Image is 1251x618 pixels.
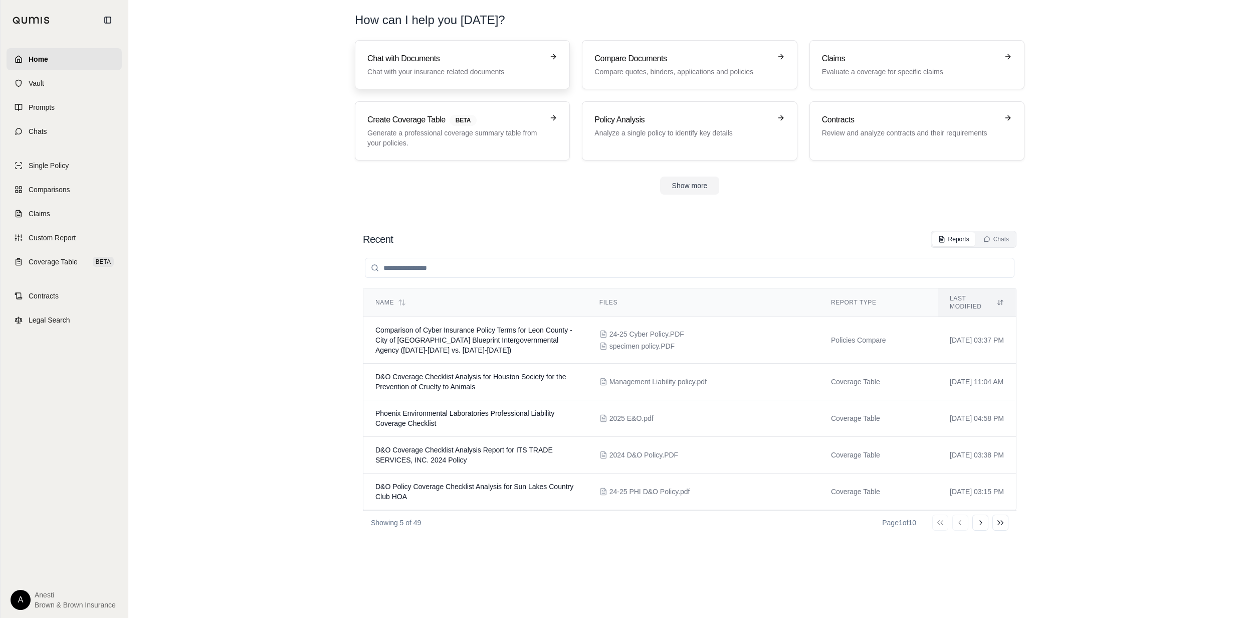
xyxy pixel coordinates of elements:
[609,487,690,497] span: 24-25 PHI D&O Policy.pdf
[822,67,998,77] p: Evaluate a coverage for specific claims
[100,12,116,28] button: Collapse sidebar
[29,291,59,301] span: Contracts
[7,285,122,307] a: Contracts
[822,128,998,138] p: Review and analyze contracts and their requirements
[938,474,1016,510] td: [DATE] 03:15 PM
[7,309,122,331] a: Legal Search
[7,227,122,249] a: Custom Report
[819,364,938,400] td: Coverage Table
[29,161,69,171] span: Single Policy
[587,288,819,317] th: Files
[822,53,998,65] h3: Claims
[819,288,938,317] th: Report Type
[450,115,477,126] span: BETA
[819,437,938,474] td: Coverage Table
[609,413,654,423] span: 2025 E&O.pdf
[29,78,44,88] span: Vault
[355,12,1024,28] h1: How can I help you [DATE]?
[7,120,122,142] a: Chats
[609,329,684,339] span: 24-25 Cyber Policy.PDF
[594,67,770,77] p: Compare quotes, binders, applications and policies
[809,40,1024,89] a: ClaimsEvaluate a coverage for specific claims
[882,518,916,528] div: Page 1 of 10
[29,209,50,219] span: Claims
[375,483,573,501] span: D&O Policy Coverage Checklist Analysis for Sun Lakes Country Club HOA
[819,474,938,510] td: Coverage Table
[938,317,1016,364] td: [DATE] 03:37 PM
[938,437,1016,474] td: [DATE] 03:38 PM
[29,185,70,195] span: Comparisons
[7,179,122,201] a: Comparisons
[938,364,1016,400] td: [DATE] 11:04 AM
[29,315,70,325] span: Legal Search
[594,128,770,138] p: Analyze a single policy to identify key details
[660,177,720,195] button: Show more
[983,235,1009,243] div: Chats
[582,101,797,161] a: Policy AnalysisAnalyze a single policy to identify key details
[375,298,575,306] div: Name
[29,102,55,112] span: Prompts
[35,590,116,600] span: Anesti
[29,54,48,64] span: Home
[977,232,1015,246] button: Chats
[375,326,572,354] span: Comparison of Cyber Insurance Policy Terms for Leon County - City of Tallahassee Blueprint Interg...
[375,409,554,427] span: Phoenix Environmental Laboratories Professional Liability Coverage Checklist
[93,257,114,267] span: BETA
[594,114,770,126] h3: Policy Analysis
[367,53,543,65] h3: Chat with Documents
[822,114,998,126] h3: Contracts
[355,40,570,89] a: Chat with DocumentsChat with your insurance related documents
[609,341,675,351] span: specimen policy.PDF
[29,233,76,243] span: Custom Report
[35,600,116,610] span: Brown & Brown Insurance
[582,40,797,89] a: Compare DocumentsCompare quotes, binders, applications and policies
[13,17,50,24] img: Qumis Logo
[938,400,1016,437] td: [DATE] 04:58 PM
[29,257,78,267] span: Coverage Table
[29,126,47,136] span: Chats
[375,446,553,464] span: D&O Coverage Checklist Analysis Report for ITS TRADE SERVICES, INC. 2024 Policy
[11,590,31,610] div: A
[367,128,543,148] p: Generate a professional coverage summary table from your policies.
[809,101,1024,161] a: ContractsReview and analyze contracts and their requirements
[371,518,421,528] p: Showing 5 of 49
[367,114,543,126] h3: Create Coverage Table
[7,154,122,177] a: Single Policy
[7,251,122,273] a: Coverage TableBETA
[355,101,570,161] a: Create Coverage TableBETAGenerate a professional coverage summary table from your policies.
[7,72,122,94] a: Vault
[7,48,122,70] a: Home
[363,232,393,246] h2: Recent
[609,450,678,460] span: 2024 D&O Policy.PDF
[367,67,543,77] p: Chat with your insurance related documents
[950,294,1004,311] div: Last modified
[7,96,122,118] a: Prompts
[819,317,938,364] td: Policies Compare
[375,373,566,391] span: D&O Coverage Checklist Analysis for Houston Society for the Prevention of Cruelty to Animals
[932,232,975,246] button: Reports
[609,377,707,387] span: Management Liability policy.pdf
[819,400,938,437] td: Coverage Table
[594,53,770,65] h3: Compare Documents
[7,203,122,225] a: Claims
[938,235,969,243] div: Reports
